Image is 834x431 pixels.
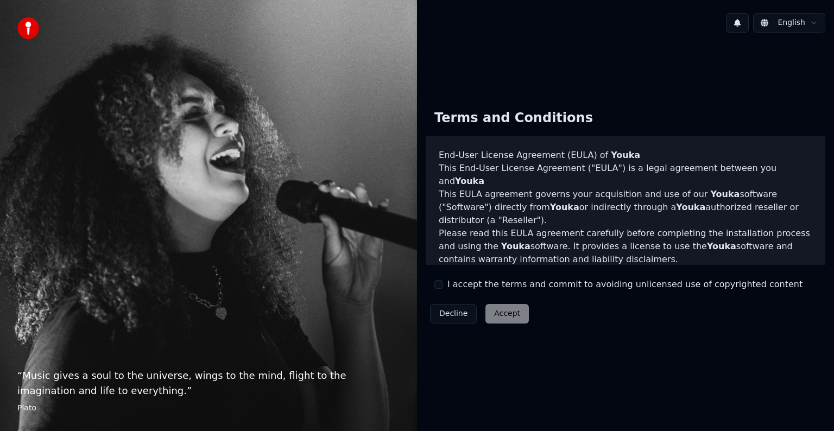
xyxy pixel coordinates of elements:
label: I accept the terms and commit to avoiding unlicensed use of copyrighted content [447,278,803,291]
span: Youka [676,202,705,212]
h3: End-User License Agreement (EULA) of [439,149,812,162]
p: Please read this EULA agreement carefully before completing the installation process and using th... [439,227,812,266]
span: Youka [707,241,736,251]
span: Youka [455,176,484,186]
footer: Plato [17,403,400,414]
div: Terms and Conditions [426,101,602,136]
p: This EULA agreement governs your acquisition and use of our software ("Software") directly from o... [439,188,812,227]
span: Youka [550,202,579,212]
button: Decline [430,304,477,324]
p: This End-User License Agreement ("EULA") is a legal agreement between you and [439,162,812,188]
span: Youka [501,241,530,251]
p: “ Music gives a soul to the universe, wings to the mind, flight to the imagination and life to ev... [17,368,400,398]
span: Youka [611,150,640,160]
span: Youka [710,189,740,199]
img: youka [17,17,39,39]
